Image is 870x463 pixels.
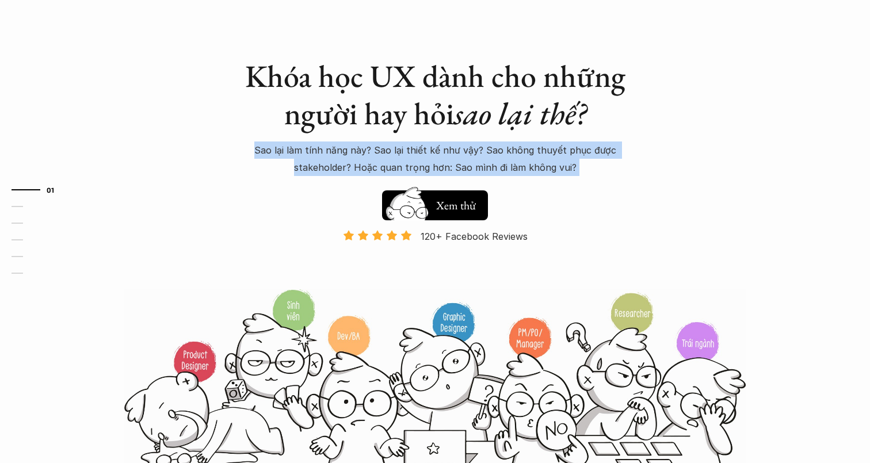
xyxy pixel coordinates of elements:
[421,228,528,245] p: 120+ Facebook Reviews
[234,58,636,132] h1: Khóa học UX dành cho những người hay hỏi
[333,229,537,288] a: 120+ Facebook Reviews
[234,141,636,177] p: Sao lại làm tính năng này? Sao lại thiết kế như vậy? Sao không thuyết phục được stakeholder? Hoặc...
[12,183,66,197] a: 01
[454,93,586,133] em: sao lại thế?
[47,186,55,194] strong: 01
[436,197,476,213] h5: Xem thử
[382,185,488,220] a: Xem thử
